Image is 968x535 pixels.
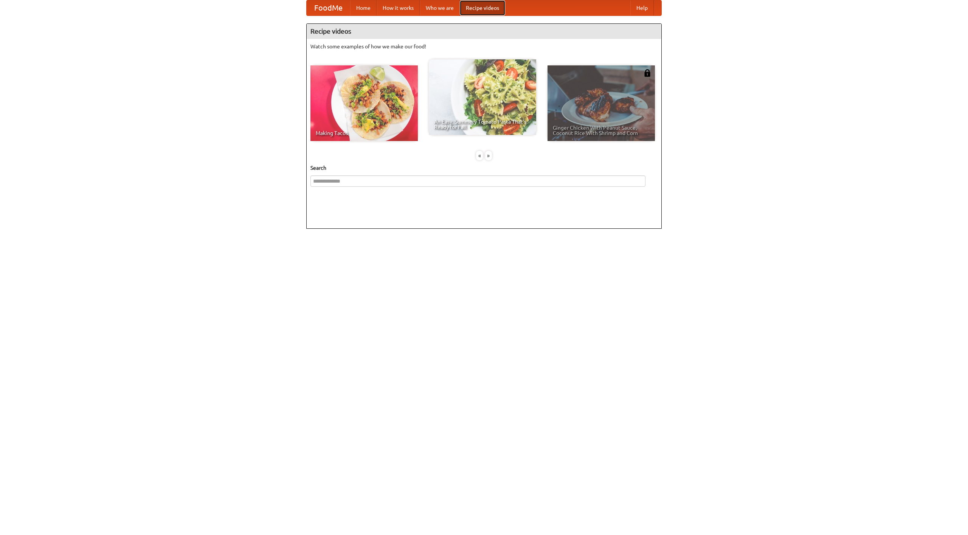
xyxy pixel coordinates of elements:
a: Making Tacos [310,65,418,141]
a: Who we are [420,0,460,16]
img: 483408.png [644,69,651,77]
a: FoodMe [307,0,350,16]
h5: Search [310,164,658,172]
a: How it works [377,0,420,16]
span: Making Tacos [316,130,413,136]
p: Watch some examples of how we make our food! [310,43,658,50]
div: » [485,151,492,160]
a: Help [630,0,654,16]
a: Recipe videos [460,0,505,16]
span: An Easy, Summery Tomato Pasta That's Ready for Fall [434,119,531,130]
a: Home [350,0,377,16]
h4: Recipe videos [307,24,661,39]
div: « [476,151,483,160]
a: An Easy, Summery Tomato Pasta That's Ready for Fall [429,59,536,135]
